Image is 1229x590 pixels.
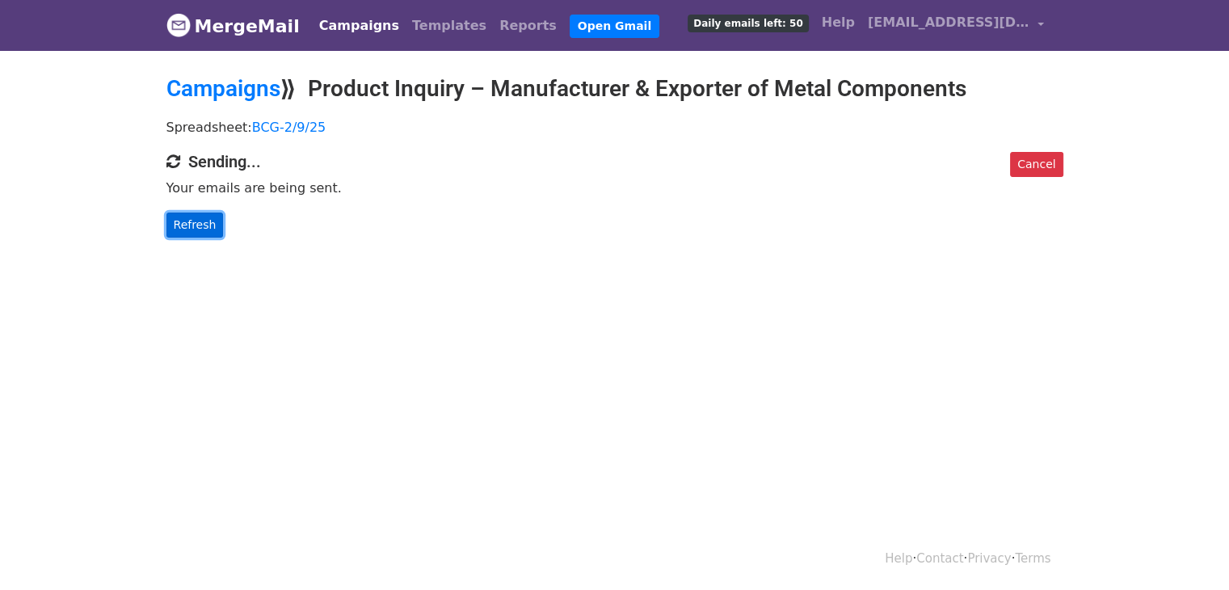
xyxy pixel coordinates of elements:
[166,152,1063,171] h4: Sending...
[1148,512,1229,590] iframe: Chat Widget
[1010,152,1063,177] a: Cancel
[570,15,659,38] a: Open Gmail
[688,15,808,32] span: Daily emails left: 50
[406,10,493,42] a: Templates
[861,6,1050,44] a: [EMAIL_ADDRESS][DOMAIN_NAME]
[815,6,861,39] a: Help
[166,9,300,43] a: MergeMail
[252,120,326,135] a: BCG-2/9/25
[1015,551,1050,566] a: Terms
[166,119,1063,136] p: Spreadsheet:
[885,551,912,566] a: Help
[493,10,563,42] a: Reports
[166,13,191,37] img: MergeMail logo
[313,10,406,42] a: Campaigns
[681,6,814,39] a: Daily emails left: 50
[166,213,224,238] a: Refresh
[166,75,280,102] a: Campaigns
[166,179,1063,196] p: Your emails are being sent.
[166,75,1063,103] h2: ⟫ Product Inquiry – Manufacturer & Exporter of Metal Components
[916,551,963,566] a: Contact
[967,551,1011,566] a: Privacy
[868,13,1029,32] span: [EMAIL_ADDRESS][DOMAIN_NAME]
